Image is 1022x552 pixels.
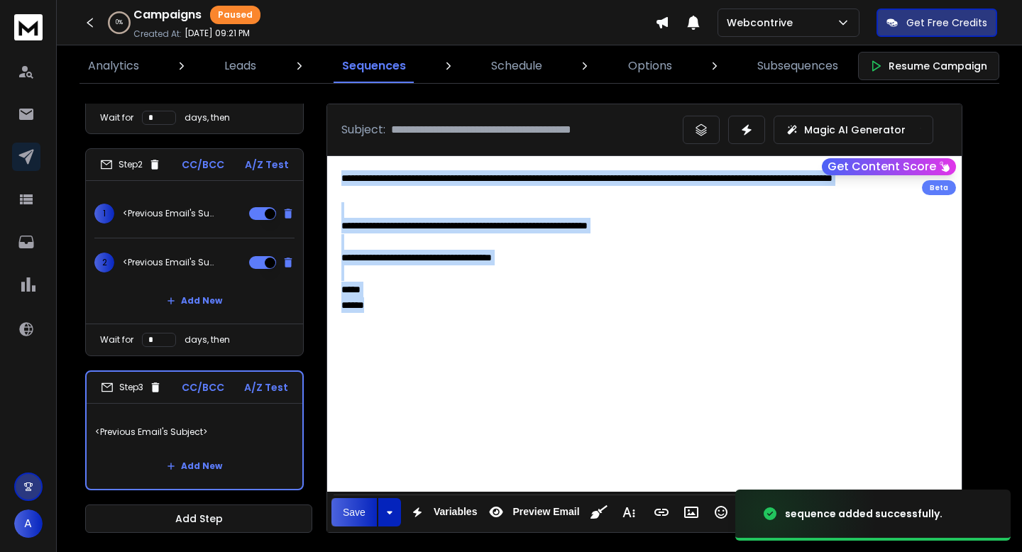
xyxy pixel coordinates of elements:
button: Add Step [85,504,312,533]
div: sequence added successfully. [785,507,943,521]
p: Wait for [100,334,133,346]
button: Magic AI Generator [774,116,933,144]
a: Schedule [483,49,551,83]
button: Add New [155,452,233,480]
button: Clean HTML [586,498,612,526]
button: Emoticons [708,498,735,526]
button: Get Free Credits [877,9,997,37]
p: Leads [224,57,256,74]
p: [DATE] 09:21 PM [185,28,250,39]
p: A/Z Test [244,380,288,394]
p: Sequences [342,57,406,74]
p: Webcontrive [727,16,798,30]
li: Step3CC/BCCA/Z Test<Previous Email's Subject>Add New [85,370,304,490]
p: A/Z Test [245,158,289,172]
div: Step 3 [101,381,162,394]
button: Preview Email [483,498,582,526]
p: days, then [185,334,230,346]
li: Step2CC/BCCA/Z Test1<Previous Email's Subject>2<Previous Email's Subject>Add NewWait fordays, then [85,148,304,356]
h1: Campaigns [133,6,202,23]
button: More Text [615,498,642,526]
p: <Previous Email's Subject> [95,412,294,452]
button: Insert Image (⌘P) [678,498,705,526]
div: Paused [210,6,260,24]
p: Subsequences [757,57,838,74]
span: Preview Email [510,506,582,518]
a: Options [620,49,681,83]
button: A [14,509,43,538]
a: Analytics [79,49,148,83]
button: Save [331,498,377,526]
button: Insert Link (⌘K) [648,498,675,526]
p: Created At: [133,28,182,40]
span: 1 [94,204,114,223]
span: 2 [94,253,114,272]
p: Analytics [88,57,139,74]
p: Schedule [491,57,542,74]
div: Beta [922,180,956,195]
p: days, then [185,112,230,123]
p: Options [628,57,672,74]
a: Subsequences [749,49,847,83]
p: <Previous Email's Subject> [123,208,214,219]
p: CC/BCC [182,158,224,172]
span: Variables [431,506,480,518]
p: Get Free Credits [906,16,987,30]
button: Get Content Score [822,158,956,175]
p: CC/BCC [182,380,224,394]
a: Sequences [334,49,414,83]
button: Resume Campaign [858,52,999,80]
p: Magic AI Generator [804,123,906,137]
p: 0 % [116,18,123,27]
a: Leads [216,49,265,83]
button: Variables [404,498,480,526]
p: Subject: [341,121,385,138]
div: Step 2 [100,158,161,171]
img: logo [14,14,43,40]
p: Wait for [100,112,133,123]
button: Add New [155,287,233,315]
p: <Previous Email's Subject> [123,257,214,268]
